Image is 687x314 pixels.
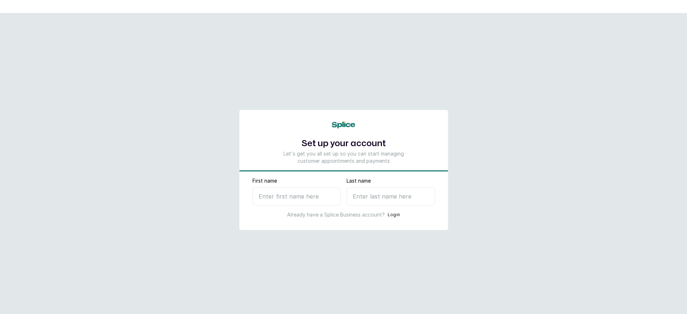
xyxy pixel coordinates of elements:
p: Let's get you all set up so you can start managing customer appointments and payments [279,150,407,165]
label: Last name [347,177,371,184]
input: Enter last name here [347,187,435,205]
input: Enter first name here [252,187,341,205]
button: Login [388,211,400,218]
p: Already have a Splice Business account? [287,211,385,218]
label: First name [252,177,277,184]
h1: Set up your account [279,137,407,150]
